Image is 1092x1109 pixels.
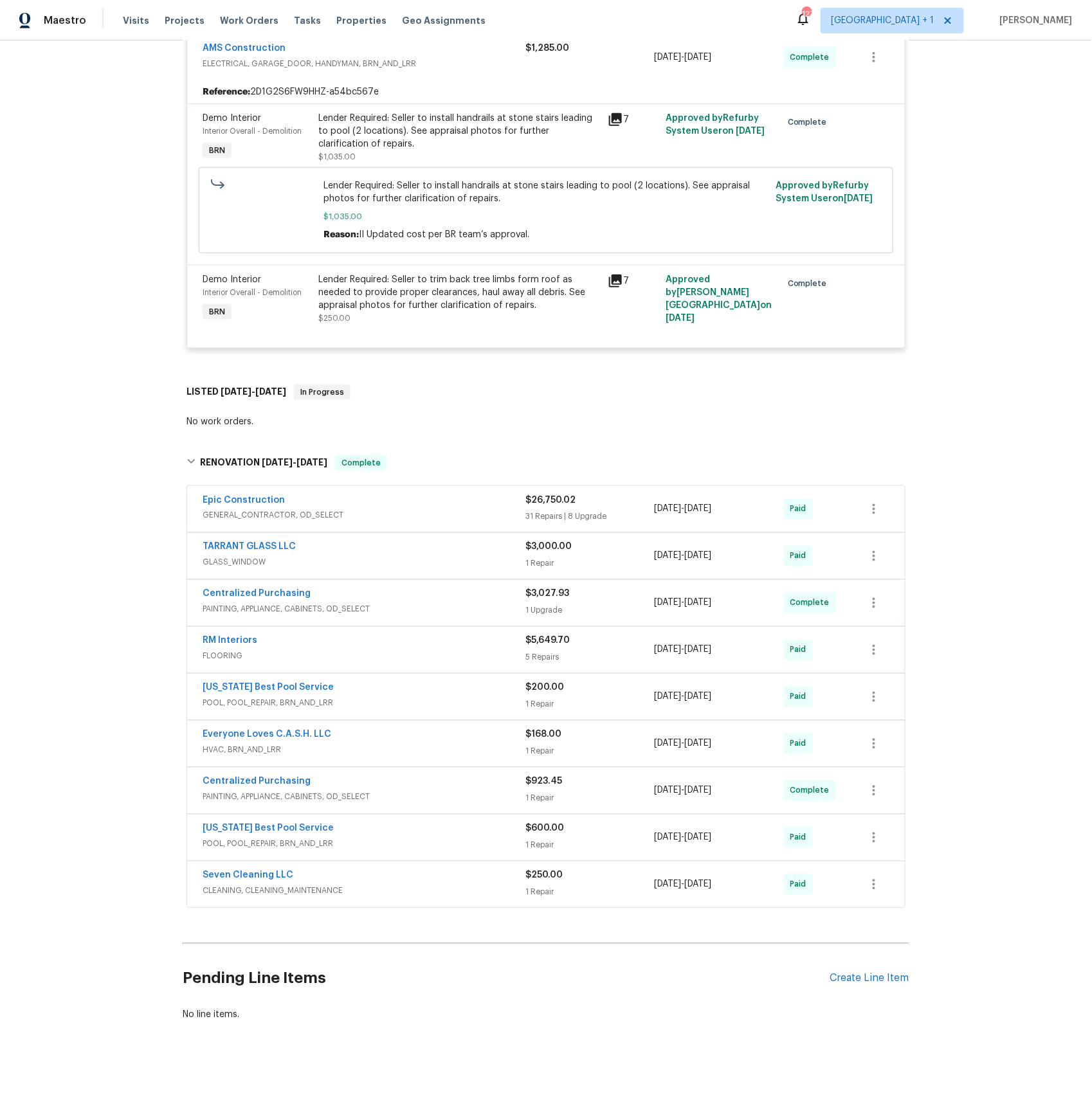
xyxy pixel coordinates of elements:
a: Seven Cleaning LLC [203,871,293,880]
h6: RENOVATION [200,455,327,471]
a: Everyone Loves C.A.S.H. LLC [203,730,331,739]
span: - [655,597,712,609]
span: Paid [790,690,812,703]
span: POOL, POOL_REPAIR, BRN_AND_LRR [203,697,525,710]
div: No work orders. [187,415,905,428]
span: Interior Overall - Demolition [203,127,302,135]
div: Lender Required: Seller to trim back tree limbs form roof as needed to provide proper clearances,... [318,273,600,312]
span: - [655,51,712,64]
span: [DATE] [655,505,682,514]
div: 1 Repair [525,839,655,852]
span: ELECTRICAL, GARAGE_DOOR, HANDYMAN, BRN_AND_LRR [203,57,525,70]
span: Complete [336,456,386,469]
span: [DATE] [262,458,293,467]
span: [DATE] [685,552,712,561]
div: LISTED [DATE]-[DATE]In Progress [183,372,909,413]
span: Tasks [294,16,321,25]
span: [DATE] [685,692,712,701]
span: - [262,458,327,467]
span: [DATE] [655,552,682,561]
a: [US_STATE] Best Pool Service [203,824,334,833]
span: [DATE] [736,127,765,136]
span: - [655,503,712,516]
div: 1 Repair [525,886,655,899]
span: [DATE] [685,739,712,748]
span: Complete [790,51,835,64]
span: POOL, POOL_REPAIR, BRN_AND_LRR [203,838,525,851]
span: GLASS_WINDOW [203,556,525,569]
div: 1 Repair [525,557,655,570]
span: $923.45 [525,777,562,786]
span: [DATE] [685,833,712,842]
span: $26,750.02 [525,496,576,505]
span: - [221,387,286,396]
span: - [655,644,712,656]
span: $1,285.00 [525,44,569,53]
div: 31 Repairs | 8 Upgrade [525,510,655,523]
span: [DATE] [655,53,682,62]
a: AMS Construction [203,44,286,53]
span: FLOORING [203,650,525,663]
div: 127 [802,8,811,21]
div: 1 Upgrade [525,604,655,617]
span: Geo Assignments [402,14,486,27]
span: $3,000.00 [525,543,572,552]
a: Centralized Purchasing [203,777,311,786]
span: [DATE] [685,599,712,608]
span: Demo Interior [203,114,261,123]
div: 7 [608,112,658,127]
span: PAINTING, APPLIANCE, CABINETS, OD_SELECT [203,791,525,804]
span: HVAC, BRN_AND_LRR [203,744,525,757]
span: [DATE] [685,645,712,654]
span: - [655,784,712,797]
span: II Updated cost per BR team’s approval. [359,230,530,239]
span: $3,027.93 [525,590,569,599]
span: [DATE] [844,194,873,203]
span: - [655,690,712,703]
span: - [655,878,712,891]
span: Reason: [324,230,359,239]
span: [DATE] [655,880,682,889]
span: $250.00 [525,871,563,880]
span: - [655,737,712,750]
span: Demo Interior [203,275,261,284]
span: - [655,550,712,563]
span: [DATE] [666,314,695,323]
span: $5,649.70 [525,636,570,645]
span: Complete [790,597,835,609]
span: GENERAL_CONTRACTOR, OD_SELECT [203,509,525,522]
span: $200.00 [525,683,564,692]
span: [DATE] [655,833,682,842]
span: Interior Overall - Demolition [203,289,302,296]
span: BRN [204,144,230,157]
span: Approved by Refurby System User on [666,114,765,136]
span: Maestro [44,14,86,27]
span: [GEOGRAPHIC_DATA] + 1 [832,14,934,27]
div: 5 Repairs [525,651,655,664]
span: [DATE] [685,786,712,795]
span: [DATE] [296,458,327,467]
a: Centralized Purchasing [203,590,311,599]
span: CLEANING, CLEANING_MAINTENANCE [203,885,525,897]
b: Reference: [203,86,250,98]
span: [DATE] [655,692,682,701]
a: [US_STATE] Best Pool Service [203,683,334,692]
span: PAINTING, APPLIANCE, CABINETS, OD_SELECT [203,603,525,616]
div: No line items. [183,1009,909,1022]
span: Complete [788,277,832,290]
span: Paid [790,503,812,516]
span: Projects [165,14,205,27]
a: Epic Construction [203,496,285,505]
span: $1,035.00 [324,210,769,223]
a: TARRANT GLASS LLC [203,543,296,552]
span: Paid [790,644,812,656]
span: [DATE] [655,645,682,654]
span: - [655,831,712,844]
span: Visits [123,14,149,27]
span: $1,035.00 [318,153,356,161]
span: [DATE] [655,739,682,748]
div: 1 Repair [525,698,655,711]
span: Paid [790,878,812,891]
span: Lender Required: Seller to install handrails at stone stairs leading to pool (2 locations). See a... [324,179,769,205]
h6: LISTED [187,384,286,400]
